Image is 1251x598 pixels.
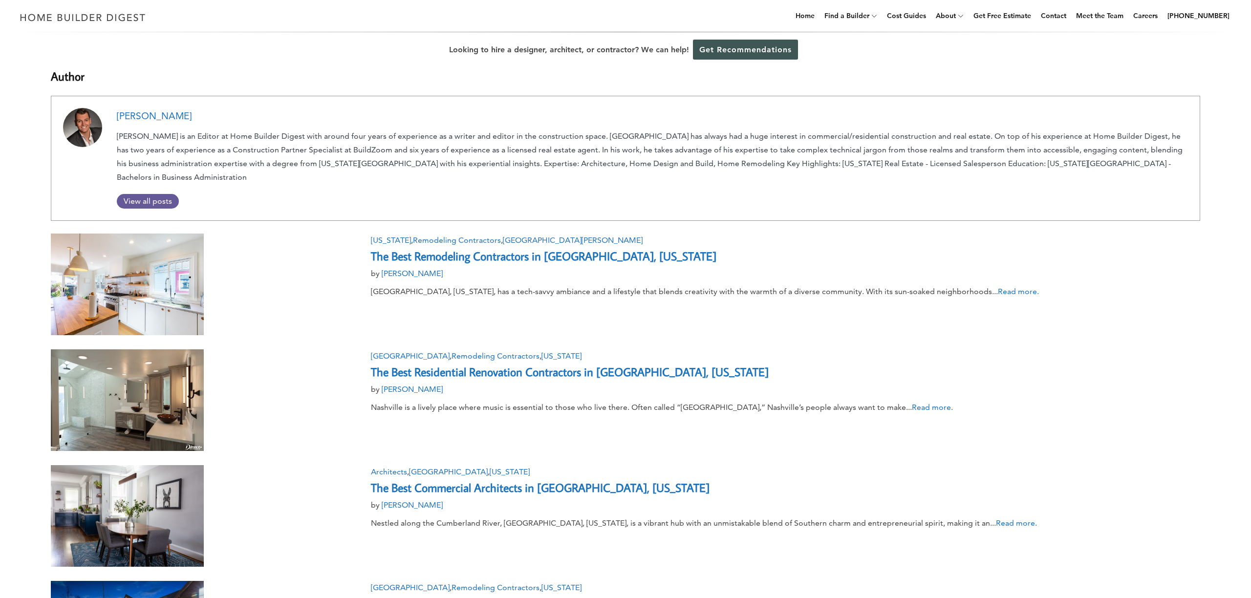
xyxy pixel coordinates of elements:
span: , , [371,467,530,476]
a: [PERSON_NAME] [382,384,443,394]
a: [GEOGRAPHIC_DATA] [371,351,450,361]
a: Get Recommendations [693,40,798,60]
a: Read more. [998,287,1039,296]
a: [US_STATE] [541,583,582,592]
span: by [371,269,443,278]
iframe: Drift Widget Chat Controller [1063,528,1239,586]
h3: Author [51,67,1200,85]
img: Home Builder Digest [16,8,150,27]
span: View all posts [117,196,179,206]
a: [PERSON_NAME] [382,500,443,510]
a: View all posts [117,194,179,209]
span: , , [371,235,643,245]
a: Architects [371,467,407,476]
a: Remodeling Contractors [413,235,501,245]
div: Nestled along the Cumberland River, [GEOGRAPHIC_DATA], [US_STATE], is a vibrant hub with an unmis... [371,516,1200,530]
a: [US_STATE] [490,467,530,476]
a: [GEOGRAPHIC_DATA] [371,583,450,592]
a: Read more. [996,518,1037,528]
a: Read more. [912,403,953,412]
div: [GEOGRAPHIC_DATA], [US_STATE], has a tech-savvy ambiance and a lifestyle that blends creativity w... [371,285,1200,299]
a: Remodeling Contractors [452,351,539,361]
a: Remodeling Contractors [452,583,539,592]
a: [PERSON_NAME] [117,110,192,122]
p: [PERSON_NAME] is an Editor at Home Builder Digest with around four years of experience as a write... [117,129,1188,184]
a: [GEOGRAPHIC_DATA][PERSON_NAME] [503,235,643,245]
a: The Best Residential Renovation Contractors in [GEOGRAPHIC_DATA], [US_STATE] [371,364,769,379]
span: , , [371,351,582,361]
a: The Best Commercial Architects in [GEOGRAPHIC_DATA], [US_STATE] [371,480,710,495]
a: The Best Remodeling Contractors in [GEOGRAPHIC_DATA], [US_STATE] [371,248,716,263]
div: Nashville is a lively place where music is essential to those who live there. Often called “[GEOG... [371,401,1200,414]
a: [PERSON_NAME] [382,269,443,278]
a: [GEOGRAPHIC_DATA] [409,467,488,476]
a: [US_STATE] [541,351,582,361]
a: [US_STATE] [371,235,411,245]
span: by [371,500,443,510]
span: by [371,384,443,394]
span: , , [371,583,582,592]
